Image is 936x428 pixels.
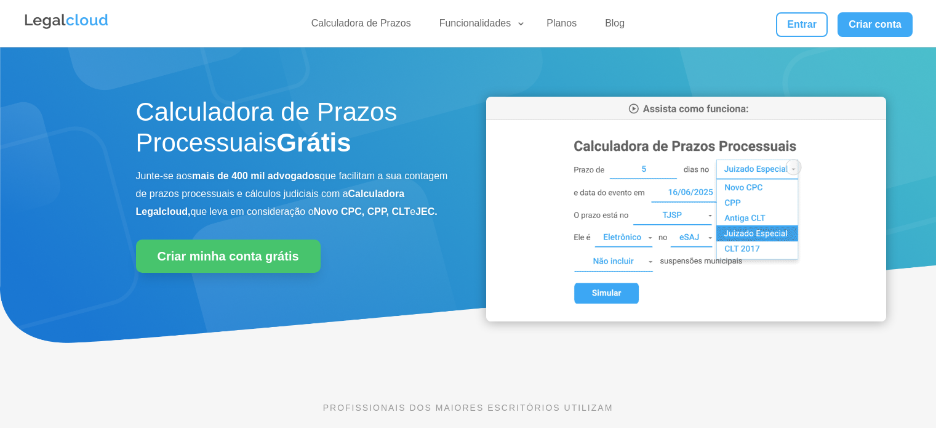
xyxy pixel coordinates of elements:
b: JEC. [415,206,438,217]
img: Calculadora de Prazos Processuais da Legalcloud [486,97,886,321]
a: Calculadora de Prazos [304,17,418,35]
a: Funcionalidades [432,17,526,35]
b: Novo CPC, CPP, CLT [314,206,410,217]
a: Logo da Legalcloud [23,22,110,33]
p: PROFISSIONAIS DOS MAIORES ESCRITÓRIOS UTILIZAM [136,401,801,414]
p: Junte-se aos que facilitam a sua contagem de prazos processuais e cálculos judiciais com a que le... [136,168,450,220]
a: Criar conta [838,12,913,37]
h1: Calculadora de Prazos Processuais [136,97,450,165]
a: Criar minha conta grátis [136,240,321,273]
strong: Grátis [276,128,351,157]
a: Calculadora de Prazos Processuais da Legalcloud [486,313,886,323]
a: Planos [539,17,584,35]
b: mais de 400 mil advogados [192,171,319,181]
a: Entrar [776,12,828,37]
img: Legalcloud Logo [23,12,110,31]
a: Blog [598,17,632,35]
b: Calculadora Legalcloud, [136,188,405,217]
